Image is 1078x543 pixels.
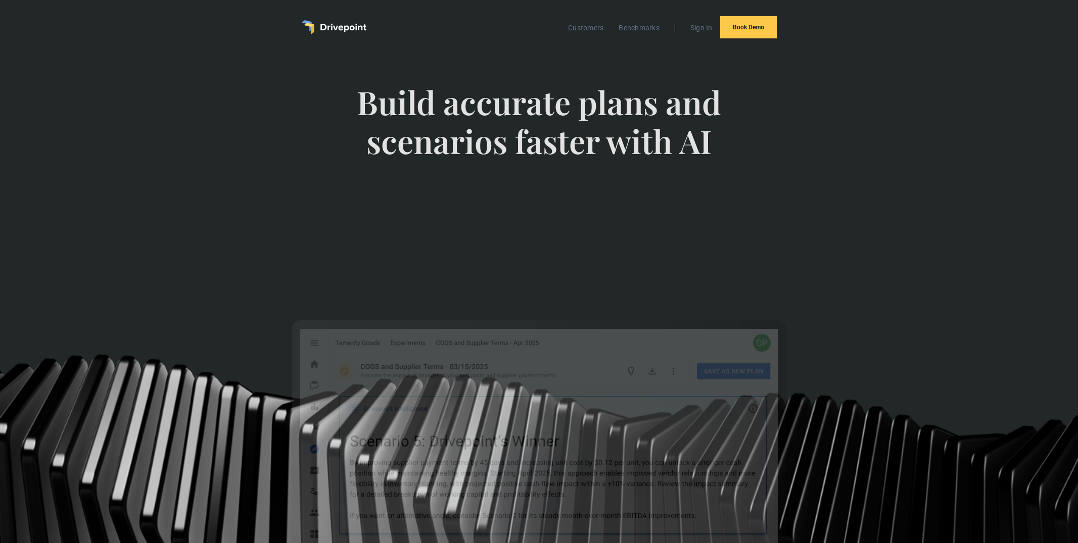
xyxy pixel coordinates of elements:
[685,21,718,34] a: Sign In
[720,16,777,38] a: Book Demo
[302,20,366,34] a: home
[352,83,726,181] span: Build accurate plans and scenarios faster with AI
[563,21,608,34] a: Customers
[614,21,665,34] a: Benchmarks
